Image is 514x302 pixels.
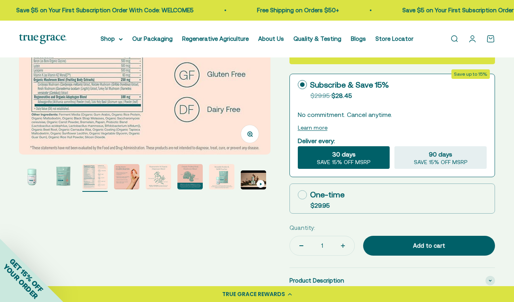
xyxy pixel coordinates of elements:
img: We select ingredients that play a concrete role in true health, and we include them at effective ... [82,164,108,189]
div: Add to cart [379,241,479,250]
div: TRUE GRACE REWARDS [222,290,285,298]
img: Holy Basil and Ashwagandha are Ayurvedic herbs known as "adaptogens." They support overall health... [146,164,171,189]
a: Regenerative Agriculture [182,35,249,42]
button: Go to item 4 [114,164,139,192]
a: Our Packaging [132,35,173,42]
label: Quantity: [289,223,315,233]
a: Free Shipping on Orders $50+ [256,7,338,13]
button: Decrease quantity [290,236,313,255]
a: About Us [258,35,284,42]
a: Store Locator [375,35,413,42]
summary: Shop [101,34,123,44]
summary: Product Description [289,268,495,293]
button: Go to item 7 [209,164,234,192]
button: Go to item 8 [241,170,266,192]
button: Add to cart [363,236,495,256]
button: Increase quantity [331,236,354,255]
a: Blogs [351,35,366,42]
img: We select ingredients that play a concrete role in true health, and we include them at effective ... [19,164,44,189]
button: Go to item 6 [177,164,203,192]
p: Save $5 on Your First Subscription Order With Code: WELCOME5 [15,6,192,15]
button: Go to item 5 [146,164,171,192]
button: Go to item 3 [82,164,108,192]
img: We select ingredients that play a concrete role in true health, and we include them at effective ... [51,164,76,189]
span: GET 15% OFF [8,257,45,294]
a: Quality & Testing [293,35,341,42]
img: Reighi supports healthy aging.* Cordyceps support endurance.* Our extracts come exclusively from ... [177,164,203,189]
button: Go to item 1 [19,164,44,192]
img: - 1200IU of Vitamin D3 from Lichen and 60 mcg of Vitamin K2 from Mena-Q7 - Regenerative & organic... [114,164,139,189]
button: Go to item 2 [51,164,76,192]
span: Product Description [289,276,344,285]
img: When you opt for our refill pouches instead of buying a whole new bottle every time you buy suppl... [209,164,234,189]
span: YOUR ORDER [2,262,40,300]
